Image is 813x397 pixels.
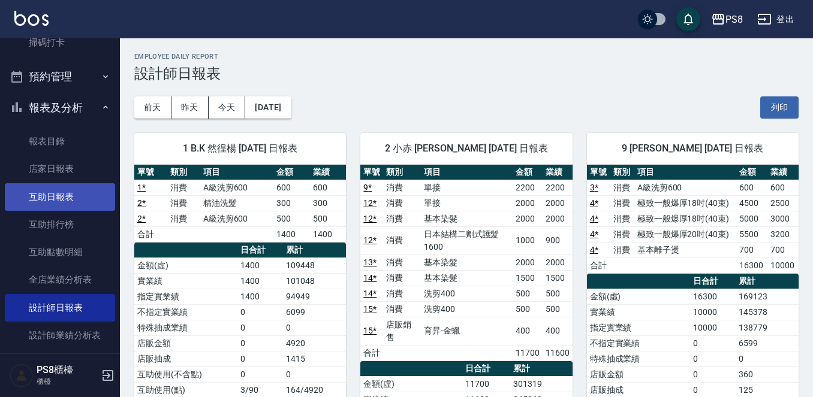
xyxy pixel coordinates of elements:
[421,226,513,254] td: 日本結構二劑式護髮1600
[634,226,736,242] td: 極致一般爆厚20吋(40束)
[421,317,513,345] td: 育昇-金蠟
[383,180,421,195] td: 消費
[5,266,115,293] a: 全店業績分析表
[5,29,115,56] a: 掃碼打卡
[610,195,634,211] td: 消費
[543,286,573,301] td: 500
[736,165,767,180] th: 金額
[510,361,572,377] th: 累計
[383,317,421,345] td: 店販銷售
[171,96,209,119] button: 昨天
[513,345,543,360] td: 11700
[736,351,799,366] td: 0
[37,364,98,376] h5: PS8櫃檯
[383,211,421,226] td: 消費
[543,211,573,226] td: 2000
[634,242,736,257] td: 基本離子燙
[134,226,167,242] td: 合計
[690,320,736,335] td: 10000
[5,92,115,123] button: 報表及分析
[5,322,115,349] a: 設計師業績分析表
[587,351,690,366] td: 特殊抽成業績
[273,226,310,242] td: 1400
[587,366,690,382] td: 店販金額
[587,165,611,180] th: 單號
[383,270,421,286] td: 消費
[421,165,513,180] th: 項目
[5,183,115,211] a: 互助日報表
[200,195,274,211] td: 精油洗髮
[237,273,283,289] td: 1400
[310,180,347,195] td: 600
[767,165,799,180] th: 業績
[725,12,743,27] div: PS8
[134,165,346,243] table: a dense table
[421,211,513,226] td: 基本染髮
[383,286,421,301] td: 消費
[543,254,573,270] td: 2000
[610,226,634,242] td: 消費
[690,304,736,320] td: 10000
[513,165,543,180] th: 金額
[513,226,543,254] td: 1000
[767,195,799,211] td: 2500
[360,376,462,392] td: 金額(虛)
[310,211,347,226] td: 500
[690,351,736,366] td: 0
[273,165,310,180] th: 金額
[634,165,736,180] th: 項目
[543,345,573,360] td: 11600
[237,366,283,382] td: 0
[134,273,237,289] td: 實業績
[421,254,513,270] td: 基本染髮
[283,335,346,351] td: 4920
[167,180,200,195] td: 消費
[513,301,543,317] td: 500
[134,165,167,180] th: 單號
[513,211,543,226] td: 2000
[587,320,690,335] td: 指定實業績
[513,195,543,211] td: 2000
[5,155,115,183] a: 店家日報表
[134,351,237,366] td: 店販抽成
[513,317,543,345] td: 400
[134,320,237,335] td: 特殊抽成業績
[200,180,274,195] td: A級洗剪600
[736,366,799,382] td: 360
[760,96,799,119] button: 列印
[283,366,346,382] td: 0
[587,335,690,351] td: 不指定實業績
[767,211,799,226] td: 3000
[634,195,736,211] td: 極致一般爆厚18吋(40束)
[375,143,558,154] span: 2 小赤 [PERSON_NAME] [DATE] 日報表
[167,195,200,211] td: 消費
[209,96,246,119] button: 今天
[5,211,115,238] a: 互助排行榜
[14,11,49,26] img: Logo
[283,273,346,289] td: 101048
[736,320,799,335] td: 138779
[283,304,346,320] td: 6099
[283,320,346,335] td: 0
[37,376,98,387] p: 櫃檯
[237,335,283,351] td: 0
[543,195,573,211] td: 2000
[421,195,513,211] td: 單接
[610,165,634,180] th: 類別
[149,143,332,154] span: 1 B.K 然徨楊 [DATE] 日報表
[283,257,346,273] td: 109448
[273,195,310,211] td: 300
[200,165,274,180] th: 項目
[690,274,736,289] th: 日合計
[310,226,347,242] td: 1400
[167,211,200,226] td: 消費
[543,226,573,254] td: 900
[134,96,171,119] button: 前天
[5,294,115,322] a: 設計師日報表
[421,286,513,301] td: 洗剪400
[736,257,767,273] td: 16300
[513,286,543,301] td: 500
[167,165,200,180] th: 類別
[690,366,736,382] td: 0
[134,335,237,351] td: 店販金額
